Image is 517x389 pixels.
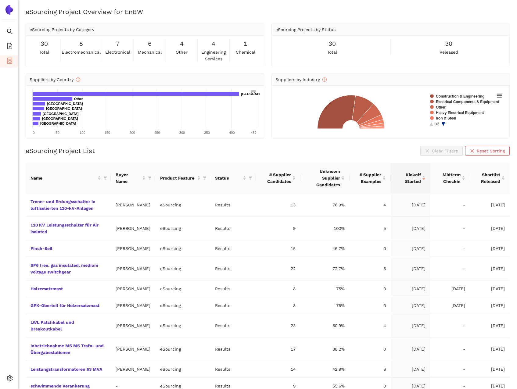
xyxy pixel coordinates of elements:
span: eSourcing Projects by Category [30,27,94,32]
text: 250 [154,131,160,134]
th: this column's title is Midterm Checkin,this column is sortable [430,163,470,193]
td: [PERSON_NAME] [111,280,155,297]
text: Heavy Electrical Equipment [436,111,484,115]
span: total [327,49,337,55]
button: closeClear Filters [420,146,463,156]
span: info-circle [322,77,327,82]
span: info-circle [76,77,80,82]
td: [DATE] [470,217,510,240]
span: filter [203,176,206,180]
td: 88.2% [300,337,350,361]
span: eSourcing Projects by Status [275,27,336,32]
span: Status [215,175,242,181]
span: container [7,55,13,68]
td: - [430,217,470,240]
text: 450 [251,131,256,134]
td: 0 [350,280,391,297]
text: 300 [179,131,185,134]
td: 9 [256,217,300,240]
span: electronical [105,49,130,55]
td: 4 [350,314,391,337]
td: Results [210,217,256,240]
td: [DATE] [391,257,430,280]
td: eSourcing [155,217,210,240]
th: this column's title is Shortlist Released,this column is sortable [470,163,510,193]
td: [DATE] [391,314,430,337]
span: Shortlist Released [475,171,500,185]
th: this column's title is Name,this column is sortable [26,163,111,193]
td: 0 [350,297,391,314]
th: this column's title is Status,this column is sortable [210,163,256,193]
td: eSourcing [155,337,210,361]
span: other [176,49,188,55]
text: 50 [56,131,59,134]
td: 13 [256,193,300,217]
span: Unknown Supplier Candidates [305,168,340,188]
text: 200 [129,131,135,134]
span: Product Feature [160,175,196,181]
text: 350 [204,131,210,134]
td: 4 [350,193,391,217]
td: [DATE] [391,193,430,217]
td: 5 [350,217,391,240]
td: 75% [300,280,350,297]
span: released [440,49,458,55]
td: [DATE] [470,297,510,314]
text: [GEOGRAPHIC_DATA] [46,107,82,110]
td: 76.9% [300,193,350,217]
button: closeReset Sorting [465,146,510,156]
span: setting [7,373,13,385]
td: eSourcing [155,297,210,314]
td: [DATE] [470,257,510,280]
td: [PERSON_NAME] [111,314,155,337]
span: Name [31,175,96,181]
span: 6 [148,39,152,48]
span: # Supplier Examples [354,171,381,185]
span: filter [247,173,253,183]
th: this column's title is Buyer Name,this column is sortable [111,163,155,193]
td: 15 [256,240,300,257]
span: Midterm Checkin [435,171,461,185]
td: - [430,240,470,257]
th: this column's title is Unknown Supplier Candidates,this column is sortable [300,163,350,193]
td: [PERSON_NAME] [111,217,155,240]
td: [PERSON_NAME] [111,193,155,217]
span: mechanical [138,49,162,55]
th: this column's title is Product Feature,this column is sortable [155,163,210,193]
img: Logo [4,5,14,15]
text: 150 [105,131,110,134]
text: Other [74,97,83,101]
span: Suppliers by Industry [275,77,327,82]
td: [PERSON_NAME] [111,257,155,280]
td: [DATE] [430,297,470,314]
td: [DATE] [391,240,430,257]
td: 22 [256,257,300,280]
td: Results [210,257,256,280]
td: [PERSON_NAME] [111,337,155,361]
td: 8 [256,280,300,297]
span: Kickoff Started [396,171,421,185]
td: [DATE] [391,217,430,240]
td: eSourcing [155,193,210,217]
td: - [430,193,470,217]
td: 14 [256,361,300,378]
td: Results [210,337,256,361]
td: 23 [256,314,300,337]
span: chemical [236,49,255,55]
span: engineering services [199,49,228,62]
span: close [470,149,474,154]
td: 42.9% [300,361,350,378]
td: 72.7% [300,257,350,280]
td: [DATE] [430,280,470,297]
td: [DATE] [391,361,430,378]
td: [DATE] [470,193,510,217]
text: 100 [80,131,85,134]
text: [GEOGRAPHIC_DATA] [42,117,78,120]
span: 30 [445,39,452,48]
td: eSourcing [155,314,210,337]
td: eSourcing [155,280,210,297]
td: [DATE] [470,240,510,257]
text: [GEOGRAPHIC_DATA] [40,122,76,125]
td: 8 [256,297,300,314]
text: Other [436,105,446,109]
